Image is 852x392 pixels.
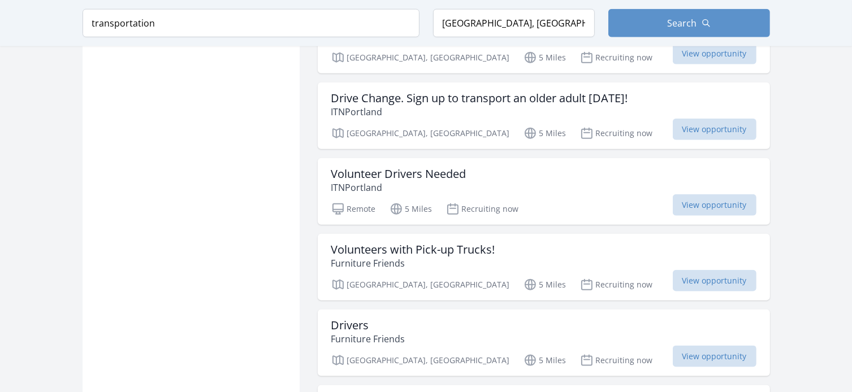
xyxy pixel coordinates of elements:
button: Search [608,9,770,37]
a: Drivers Furniture Friends [GEOGRAPHIC_DATA], [GEOGRAPHIC_DATA] 5 Miles Recruiting now View opport... [318,310,770,376]
p: Recruiting now [580,51,653,64]
input: Location [433,9,595,37]
a: Drive Change. Sign up to transport an older adult [DATE]! ITNPortland [GEOGRAPHIC_DATA], [GEOGRAP... [318,82,770,149]
p: ITNPortland [331,181,466,194]
p: Furniture Friends [331,256,495,270]
p: 5 Miles [524,354,566,367]
span: View opportunity [673,194,756,216]
p: [GEOGRAPHIC_DATA], [GEOGRAPHIC_DATA] [331,278,510,291]
p: [GEOGRAPHIC_DATA], [GEOGRAPHIC_DATA] [331,354,510,367]
h3: Volunteer Drivers Needed [331,167,466,181]
h3: Volunteers with Pick-up Trucks! [331,243,495,256]
p: ITNPortland [331,105,628,119]
a: Volunteer Drivers Needed ITNPortland Remote 5 Miles Recruiting now View opportunity [318,158,770,225]
p: [GEOGRAPHIC_DATA], [GEOGRAPHIC_DATA] [331,127,510,140]
span: View opportunity [673,346,756,367]
p: Recruiting now [580,278,653,291]
p: 5 Miles [524,127,566,140]
p: 5 Miles [524,278,566,291]
input: Keyword [83,9,419,37]
p: 5 Miles [524,51,566,64]
span: View opportunity [673,43,756,64]
h3: Drive Change. Sign up to transport an older adult [DATE]! [331,92,628,105]
p: Recruiting now [580,127,653,140]
span: View opportunity [673,270,756,291]
p: Furniture Friends [331,332,405,346]
p: Remote [331,202,376,216]
p: Recruiting now [580,354,653,367]
a: Volunteers with Pick-up Trucks! Furniture Friends [GEOGRAPHIC_DATA], [GEOGRAPHIC_DATA] 5 Miles Re... [318,234,770,300]
h3: Drivers [331,319,405,332]
p: [GEOGRAPHIC_DATA], [GEOGRAPHIC_DATA] [331,51,510,64]
p: Recruiting now [446,202,519,216]
p: 5 Miles [390,202,433,216]
span: View opportunity [673,119,756,140]
span: Search [668,16,697,30]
